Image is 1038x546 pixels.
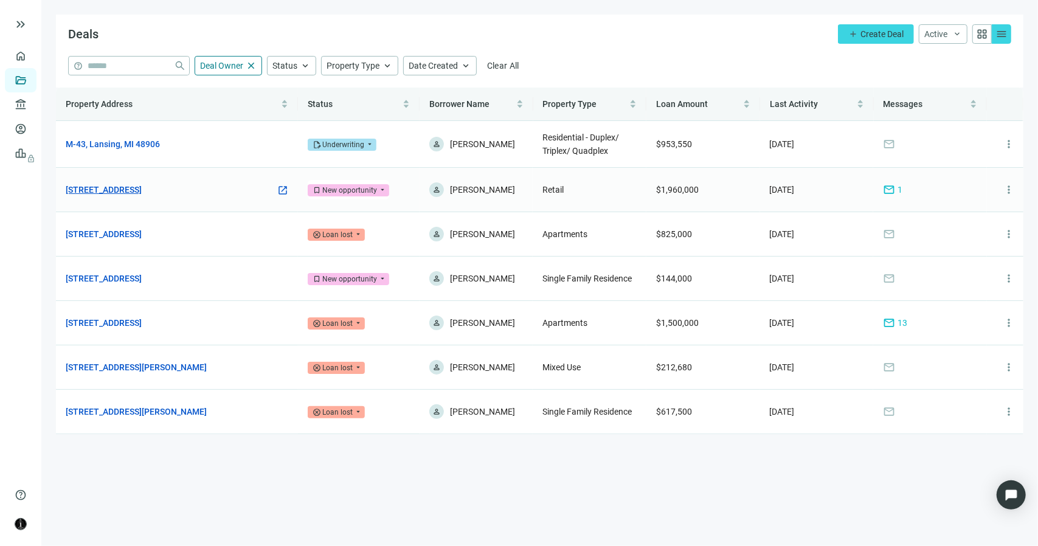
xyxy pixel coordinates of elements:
span: [PERSON_NAME] [450,271,515,286]
span: $212,680 [656,362,692,372]
span: $144,000 [656,274,692,283]
span: Apartments [542,229,587,239]
img: avatar [15,519,26,530]
span: open_in_new [277,185,288,196]
span: [PERSON_NAME] [450,316,515,330]
span: more_vert [1003,184,1015,196]
span: help [74,61,83,71]
button: addCreate Deal [838,24,914,44]
span: Date Created [409,61,458,71]
span: $1,960,000 [656,185,699,195]
span: $953,550 [656,139,692,149]
span: Status [272,61,297,71]
span: mail [883,138,895,150]
span: person [432,274,441,283]
span: mail [883,406,895,418]
span: person [432,363,441,371]
span: person [432,230,441,238]
span: [PERSON_NAME] [450,137,515,151]
span: Single Family Residence [542,274,632,283]
a: [STREET_ADDRESS] [66,227,142,241]
span: [DATE] [770,318,795,328]
button: more_vert [997,399,1021,424]
span: cancel [313,364,321,372]
span: grid_view [976,28,988,40]
span: $1,500,000 [656,318,699,328]
span: Apartments [542,318,587,328]
span: Deal Owner [200,61,243,71]
span: [DATE] [770,185,795,195]
span: keyboard_arrow_up [382,60,393,71]
span: help [15,489,27,501]
button: more_vert [997,178,1021,202]
div: Loan lost [322,362,353,374]
button: more_vert [997,266,1021,291]
span: Property Type [543,99,597,109]
div: New opportunity [322,273,377,285]
a: [STREET_ADDRESS] [66,316,142,330]
span: Status [308,99,333,109]
span: more_vert [1003,272,1015,285]
span: more_vert [1003,406,1015,418]
div: Loan lost [322,317,353,330]
span: mail [883,317,895,329]
button: Clear All [482,56,525,75]
span: [PERSON_NAME] [450,182,515,197]
a: [STREET_ADDRESS][PERSON_NAME] [66,405,207,418]
span: [DATE] [770,362,795,372]
div: Open Intercom Messenger [997,480,1026,510]
span: Property Address [66,99,133,109]
span: Active [924,29,947,39]
a: [STREET_ADDRESS] [66,272,142,285]
a: open_in_new [277,184,288,198]
span: Borrower Name [429,99,490,109]
a: [STREET_ADDRESS] [66,183,142,196]
div: Loan lost [322,229,353,241]
span: cancel [313,230,321,239]
span: 13 [898,316,907,330]
span: $617,500 [656,407,692,416]
button: keyboard_double_arrow_right [13,17,28,32]
span: Retail [542,185,564,195]
span: Property Type [327,61,379,71]
span: mail [883,272,895,285]
span: keyboard_arrow_up [460,60,471,71]
span: person [432,319,441,327]
span: Last Activity [770,99,818,109]
span: Residential - Duplex/ Triplex/ Quadplex [542,133,619,156]
span: keyboard_arrow_up [300,60,311,71]
button: more_vert [997,355,1021,379]
span: person [432,185,441,194]
span: [DATE] [770,139,795,149]
span: more_vert [1003,317,1015,329]
span: more_vert [1003,138,1015,150]
span: 1 [898,183,902,196]
span: bookmark [313,186,321,195]
a: [STREET_ADDRESS][PERSON_NAME] [66,361,207,374]
span: mail [883,361,895,373]
button: more_vert [997,311,1021,335]
span: mail [883,228,895,240]
span: [PERSON_NAME] [450,360,515,375]
span: person [432,140,441,148]
span: keyboard_arrow_down [952,29,962,39]
span: mail [883,184,895,196]
span: Mixed Use [542,362,581,372]
div: Underwriting [322,139,364,151]
span: add [848,29,858,39]
span: [PERSON_NAME] [450,404,515,419]
span: [PERSON_NAME] [450,227,515,241]
button: Activekeyboard_arrow_down [919,24,967,44]
a: M-43, Lansing, MI 48906 [66,137,160,151]
span: cancel [313,408,321,416]
span: Single Family Residence [542,407,632,416]
span: [DATE] [770,274,795,283]
span: more_vert [1003,361,1015,373]
span: $825,000 [656,229,692,239]
span: Create Deal [860,29,904,39]
div: Loan lost [322,406,353,418]
div: New opportunity [322,184,377,196]
span: edit_document [313,140,321,149]
button: more_vert [997,222,1021,246]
